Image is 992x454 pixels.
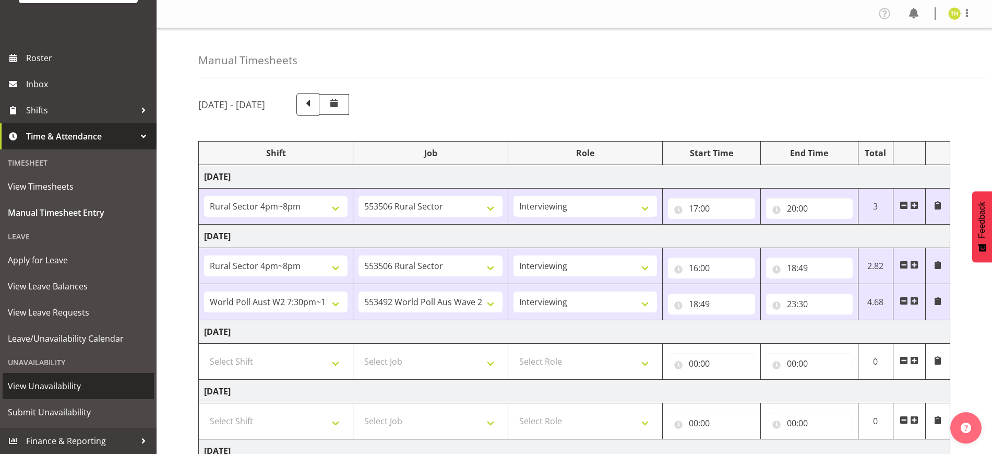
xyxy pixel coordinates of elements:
[26,129,136,144] span: Time & Attendance
[858,284,893,320] td: 4.68
[3,373,154,399] a: View Unavailability
[668,353,755,374] input: Click to select...
[3,226,154,247] div: Leave
[8,179,149,194] span: View Timesheets
[3,273,154,299] a: View Leave Balances
[199,320,950,344] td: [DATE]
[26,102,136,118] span: Shifts
[8,205,149,220] span: Manual Timesheet Entry
[766,294,853,315] input: Click to select...
[26,50,151,66] span: Roster
[668,258,755,278] input: Click to select...
[513,147,657,159] div: Role
[8,331,149,346] span: Leave/Unavailability Calendar
[199,380,950,403] td: [DATE]
[668,294,755,315] input: Click to select...
[3,247,154,273] a: Apply for Leave
[8,378,149,394] span: View Unavailability
[858,344,893,380] td: 0
[668,413,755,434] input: Click to select...
[198,99,265,110] h5: [DATE] - [DATE]
[204,147,348,159] div: Shift
[668,147,755,159] div: Start Time
[961,423,971,433] img: help-xxl-2.png
[766,198,853,219] input: Click to select...
[858,403,893,439] td: 0
[858,248,893,284] td: 2.82
[26,433,136,449] span: Finance & Reporting
[3,299,154,325] a: View Leave Requests
[864,147,888,159] div: Total
[766,353,853,374] input: Click to select...
[3,173,154,200] a: View Timesheets
[858,189,893,225] td: 3
[198,54,297,66] h4: Manual Timesheets
[977,202,987,238] span: Feedback
[668,198,755,219] input: Click to select...
[8,252,149,268] span: Apply for Leave
[3,399,154,425] a: Submit Unavailability
[358,147,502,159] div: Job
[972,191,992,262] button: Feedback - Show survey
[8,305,149,320] span: View Leave Requests
[766,258,853,278] input: Click to select...
[26,76,151,92] span: Inbox
[8,278,149,294] span: View Leave Balances
[3,152,154,173] div: Timesheet
[199,225,950,248] td: [DATE]
[3,200,154,226] a: Manual Timesheet Entry
[948,7,961,20] img: tristan-healley11868.jpg
[199,165,950,189] td: [DATE]
[8,404,149,420] span: Submit Unavailability
[766,147,853,159] div: End Time
[3,325,154,352] a: Leave/Unavailability Calendar
[3,352,154,373] div: Unavailability
[766,413,853,434] input: Click to select...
